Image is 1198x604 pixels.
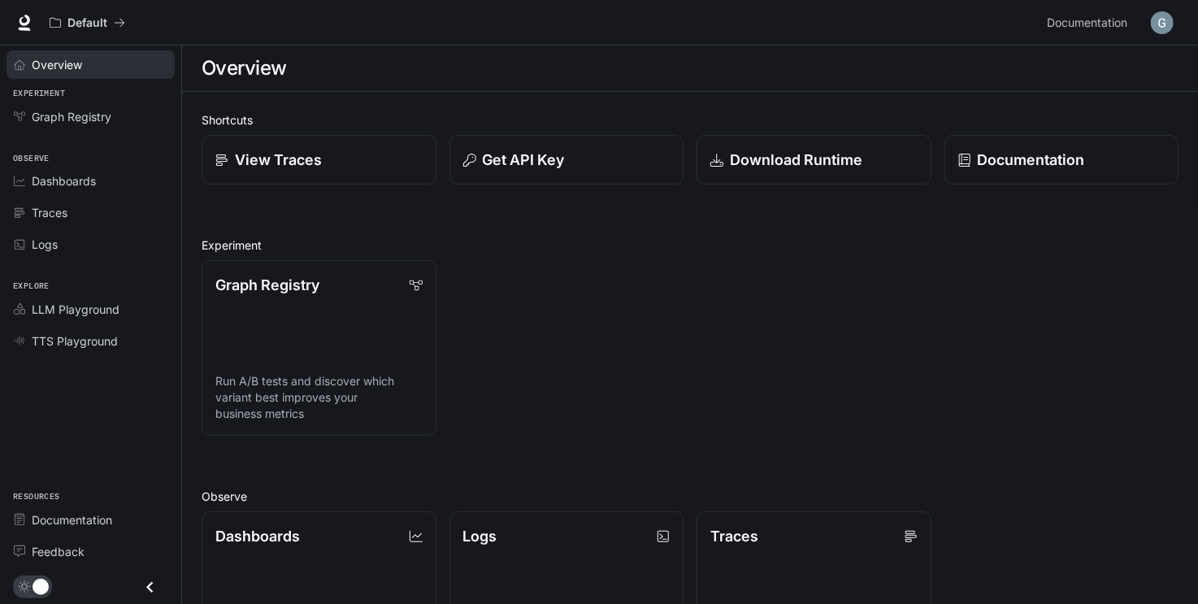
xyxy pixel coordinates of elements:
span: Documentation [32,511,112,528]
p: Dashboards [215,525,300,547]
button: All workspaces [42,7,132,39]
p: Default [67,16,107,30]
p: Traces [710,525,758,547]
span: Logs [32,236,58,253]
h2: Observe [202,488,1178,505]
button: Get API Key [449,135,684,185]
a: Feedback [7,537,175,566]
span: TTS Playground [32,332,118,350]
h2: Experiment [202,237,1178,254]
a: TTS Playground [7,327,175,355]
p: Logs [463,525,497,547]
p: View Traces [235,149,322,171]
a: Documentation [1040,7,1139,39]
button: User avatar [1146,7,1178,39]
p: Get API Key [483,149,565,171]
a: Graph Registry [7,102,175,131]
a: Download Runtime [697,135,931,185]
h2: Shortcuts [202,111,1178,128]
button: Close drawer [132,571,168,604]
p: Documentation [978,149,1085,171]
a: Traces [7,198,175,227]
h1: Overview [202,52,287,85]
img: User avatar [1151,11,1174,34]
span: Traces [32,204,67,221]
span: Dashboards [32,172,96,189]
span: LLM Playground [32,301,119,318]
a: Dashboards [7,167,175,195]
span: Graph Registry [32,108,111,125]
p: Download Runtime [730,149,862,171]
a: Graph RegistryRun A/B tests and discover which variant best improves your business metrics [202,260,436,436]
span: Feedback [32,543,85,560]
a: View Traces [202,135,436,185]
a: Documentation [7,506,175,534]
a: Documentation [944,135,1179,185]
span: Overview [32,56,82,73]
a: Logs [7,230,175,259]
p: Graph Registry [215,274,319,296]
a: Overview [7,50,175,79]
span: Documentation [1047,13,1127,33]
p: Run A/B tests and discover which variant best improves your business metrics [215,373,423,422]
span: Dark mode toggle [33,577,49,595]
a: LLM Playground [7,295,175,324]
